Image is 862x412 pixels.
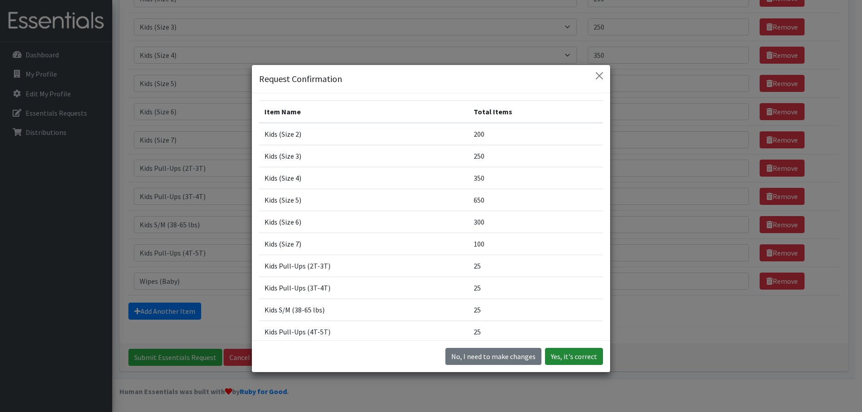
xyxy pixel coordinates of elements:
[592,69,607,83] button: Close
[259,100,468,123] th: Item Name
[468,211,603,233] td: 300
[468,277,603,299] td: 25
[259,321,468,343] td: Kids Pull-Ups (4T-5T)
[445,348,541,365] button: No I need to make changes
[468,145,603,167] td: 250
[468,299,603,321] td: 25
[545,348,603,365] button: Yes, it's correct
[468,123,603,145] td: 200
[259,145,468,167] td: Kids (Size 3)
[259,189,468,211] td: Kids (Size 5)
[259,72,342,86] h5: Request Confirmation
[259,167,468,189] td: Kids (Size 4)
[468,321,603,343] td: 25
[259,277,468,299] td: Kids Pull-Ups (3T-4T)
[259,211,468,233] td: Kids (Size 6)
[468,233,603,255] td: 100
[259,233,468,255] td: Kids (Size 7)
[259,123,468,145] td: Kids (Size 2)
[468,255,603,277] td: 25
[259,255,468,277] td: Kids Pull-Ups (2T-3T)
[468,167,603,189] td: 350
[468,189,603,211] td: 650
[259,299,468,321] td: Kids S/M (38-65 lbs)
[468,100,603,123] th: Total Items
